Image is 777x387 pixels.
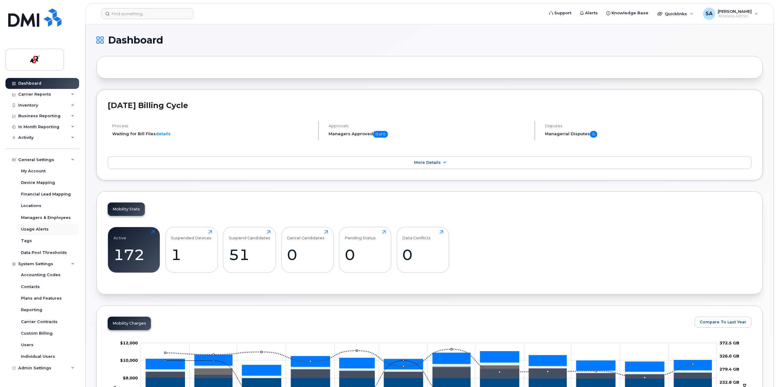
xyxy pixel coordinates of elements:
[171,230,212,269] a: Suspended Devices1
[720,354,739,358] tspan: 326.0 GB
[113,246,155,264] div: 172
[590,131,597,138] span: 0
[146,367,712,378] g: Roaming
[229,230,270,240] div: Suspend Candidates
[171,230,211,240] div: Suspended Devices
[113,230,126,240] div: Active
[402,230,431,240] div: Data Conflicts
[120,340,138,345] tspan: $12,000
[287,230,328,269] a: Cancel Candidates0
[112,124,313,128] h4: Process
[720,340,739,345] tspan: 372.5 GB
[720,380,739,385] tspan: 232.8 GB
[229,230,270,269] a: Suspend Candidates51
[229,246,270,264] div: 51
[146,351,712,376] g: HST
[108,36,163,45] span: Dashboard
[120,340,138,345] g: $0
[156,131,171,136] a: details
[120,358,138,363] tspan: $10,000
[545,124,751,128] h4: Disputes
[402,230,443,269] a: Data Conflicts0
[695,317,751,328] button: Compare To Last Year
[287,230,325,240] div: Cancel Candidates
[700,319,746,325] span: Compare To Last Year
[146,362,712,378] g: Features
[329,124,529,128] h4: Approvals
[345,246,386,264] div: 0
[720,367,739,371] tspan: 279.4 GB
[123,375,138,380] tspan: $8,000
[112,131,313,137] li: Waiting for Bill Files
[345,230,376,240] div: Pending Status
[123,375,138,380] g: $0
[402,246,443,264] div: 0
[329,131,529,138] h5: Managers Approved
[113,230,155,269] a: Active172
[108,101,751,110] h2: [DATE] Billing Cycle
[171,246,212,264] div: 1
[120,358,138,363] g: $0
[287,246,328,264] div: 0
[545,131,751,138] h5: Managerial Disputes
[345,230,386,269] a: Pending Status0
[373,131,388,138] span: 0 of 0
[414,160,441,165] span: More Details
